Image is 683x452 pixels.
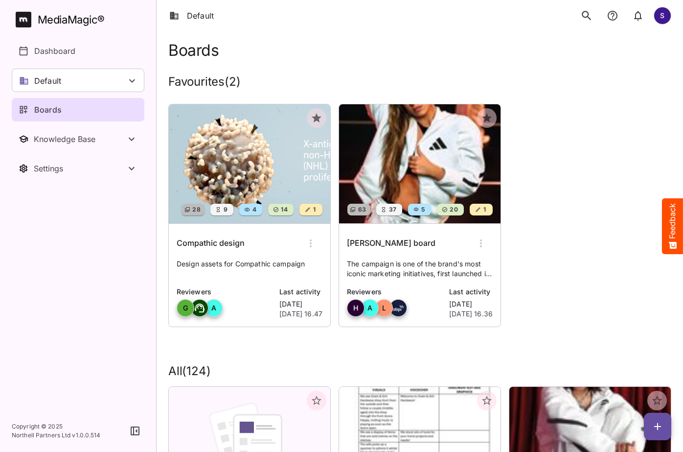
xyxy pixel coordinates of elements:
[347,259,493,279] p: The campaign is one of the brand's most iconic marketing initiatives, first launched in [DATE]. I...
[603,5,622,26] button: notifications
[38,12,105,28] div: MediaMagic ®
[628,5,648,26] button: notifications
[251,205,256,214] span: 4
[16,12,144,27] a: MediaMagic®
[449,299,493,309] p: [DATE]
[34,104,62,116] p: Boards
[177,259,322,279] p: Design assets for Compathic campaign
[279,309,322,319] p: [DATE] 16.47
[12,127,144,151] nav: Knowledge Base
[449,309,493,319] p: [DATE] 16.36
[357,205,366,214] span: 63
[662,198,683,254] button: Feedback
[339,104,501,223] img: Simon's board
[12,98,144,121] a: Boards
[654,7,671,24] div: S
[347,237,435,250] h6: [PERSON_NAME] board
[191,205,201,214] span: 28
[168,364,671,379] h2: All ( 124 )
[205,299,223,317] div: A
[576,5,597,26] button: search
[34,164,126,173] div: Settings
[168,75,240,102] h2: Favourites ( 2 )
[347,299,364,317] div: H
[280,205,288,214] span: 14
[279,299,322,309] p: [DATE]
[168,41,219,59] h1: Boards
[279,286,322,297] p: Last activity
[375,299,393,317] div: L
[177,299,194,317] div: G
[169,104,330,223] img: Compathic design
[12,422,101,431] p: Copyright © 2025
[388,205,397,214] span: 37
[12,157,144,180] button: Toggle Settings
[12,127,144,151] button: Toggle Knowledge Base
[34,134,126,144] div: Knowledge Base
[177,237,245,250] h6: Compathic design
[312,205,316,214] span: 1
[177,286,273,297] p: Reviewers
[34,45,75,57] p: Dashboard
[361,299,379,317] div: A
[420,205,425,214] span: 5
[12,431,101,440] p: Northell Partners Ltd v 1.0.0.514
[12,157,144,180] nav: Settings
[12,39,144,63] a: Dashboard
[449,286,493,297] p: Last activity
[482,205,486,214] span: 1
[347,286,443,297] p: Reviewers
[34,75,61,87] p: Default
[449,205,458,214] span: 20
[223,205,228,214] span: 9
